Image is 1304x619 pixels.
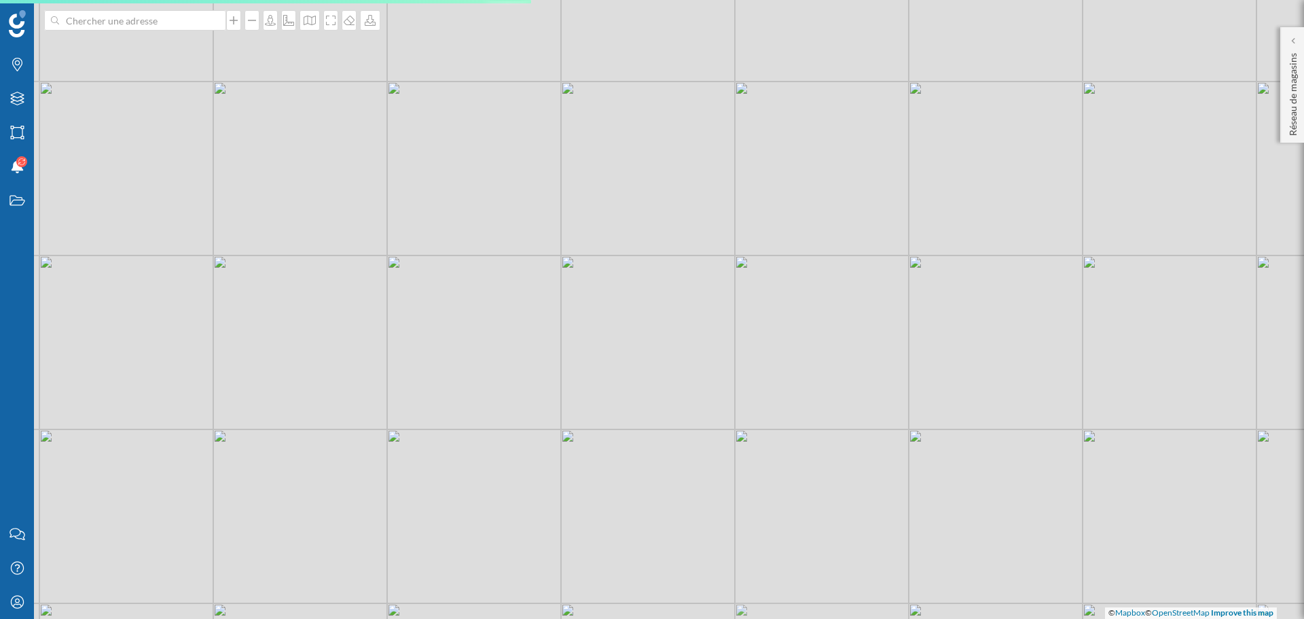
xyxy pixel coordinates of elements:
p: Réseau de magasins [1286,48,1300,136]
a: Improve this map [1211,607,1273,618]
div: © © [1105,607,1277,619]
img: Logo Geoblink [9,10,26,37]
a: OpenStreetMap [1152,607,1210,618]
a: Mapbox [1115,607,1145,618]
